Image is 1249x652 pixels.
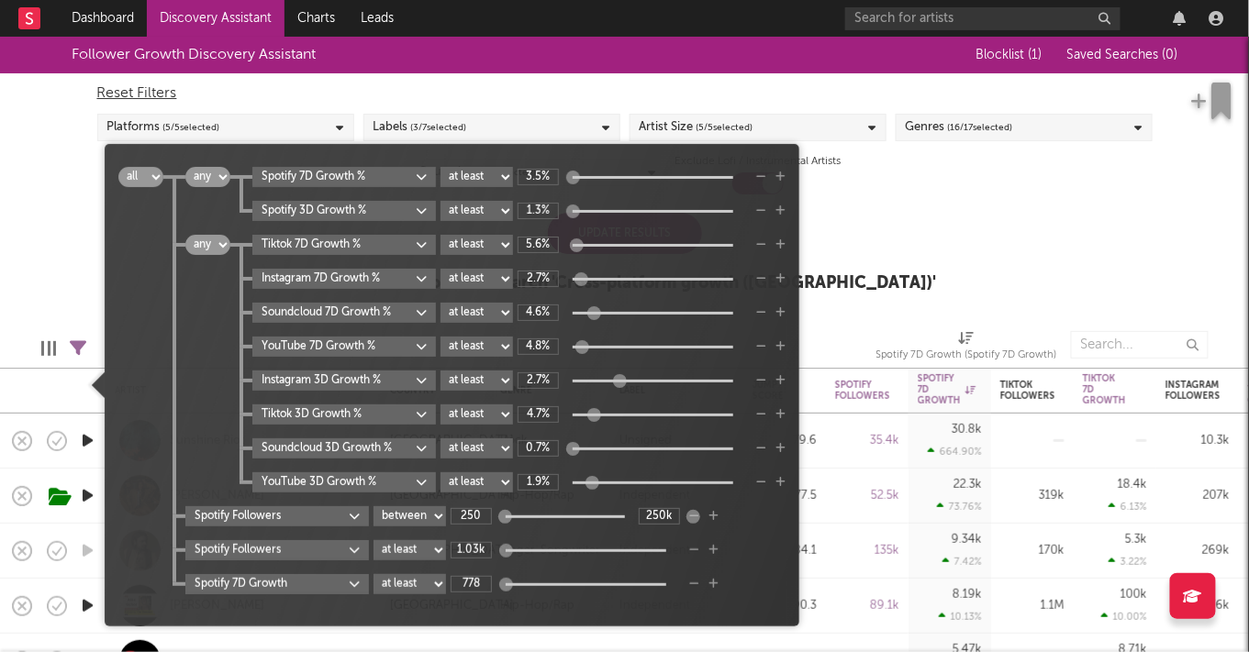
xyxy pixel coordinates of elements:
div: Reset Filters [97,83,1153,105]
div: Platforms [107,116,220,138]
div: Spotify 7D Growth [195,576,349,592]
span: ( 16 / 17 selected) [948,116,1013,138]
div: 22.3k [953,479,982,491]
div: 8.19k [953,589,982,601]
div: 269k [1165,540,1230,562]
div: 73.76 % [937,501,982,513]
div: Instagram Followers [1165,380,1221,402]
span: Saved Searches [1067,49,1178,61]
div: Tiktok 3D Growth % [262,406,416,423]
div: Tiktok Followers [1000,380,1055,402]
input: Search... [1071,331,1209,359]
div: 30.8k [952,424,982,436]
div: Spotify 3D Growth % [262,203,416,219]
div: Instagram 3D Growth % [262,372,416,389]
div: Follower Growth Discovery Assistant [72,44,316,66]
div: Soundcloud 3D Growth % [262,440,416,457]
div: 10.00 % [1101,611,1147,623]
div: Spotify Followers [195,542,349,558]
div: 170k [1000,540,1065,562]
div: Filters(13 filters active) [70,322,86,375]
span: ( 3 / 7 selected) [411,116,467,138]
div: 9.34k [952,534,982,546]
div: 7.42 % [942,556,982,568]
div: 207k [1165,485,1230,507]
div: 664.90 % [928,446,982,458]
span: ( 0 ) [1163,49,1178,61]
div: 18.4k [1118,479,1147,491]
div: Spotify 7D Growth (Spotify 7D Growth) [876,322,1057,375]
div: 89.1k [835,595,899,617]
div: 52.5k [835,485,899,507]
div: Genres [906,116,1013,138]
div: 3.22 % [1109,556,1147,568]
div: YouTube 3D Growth % [262,474,416,491]
input: Search for artists [845,7,1121,30]
div: Soundcloud 7D Growth % [262,304,416,321]
div: Spotify 7D Growth (Spotify 7D Growth) [876,345,1057,367]
div: 135k [835,540,899,562]
div: 319k [1000,485,1065,507]
div: Spotify 7D Growth % [262,169,416,185]
div: Labels [374,116,467,138]
div: 376k [1165,595,1230,617]
div: Edit Columns [41,322,56,375]
div: 1.1M [1000,595,1065,617]
div: Tiktok 7D Growth % [262,237,416,253]
div: Artist Size [640,116,753,138]
span: Blocklist [976,49,1043,61]
div: 5.3k [1125,534,1147,546]
div: 100k [1121,589,1147,601]
div: Spotify Followers [195,508,349,525]
div: Spotify 7D Growth [918,373,976,406]
span: ( 1 ) [1029,49,1043,61]
div: Instagram 7D Growth % [262,271,416,287]
span: ( 5 / 5 selected) [697,116,753,138]
div: Tiktok 7D Growth [1083,373,1126,406]
span: ( 5 / 5 selected) [163,116,220,138]
div: Spotify Followers [835,380,890,402]
div: 10.13 % [939,611,982,623]
button: Saved Searches (0) [1062,48,1178,62]
div: 35.4k [835,430,899,452]
div: 6.13 % [1109,501,1147,513]
div: YouTube 7D Growth % [262,338,416,355]
div: 10.3k [1165,430,1230,452]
